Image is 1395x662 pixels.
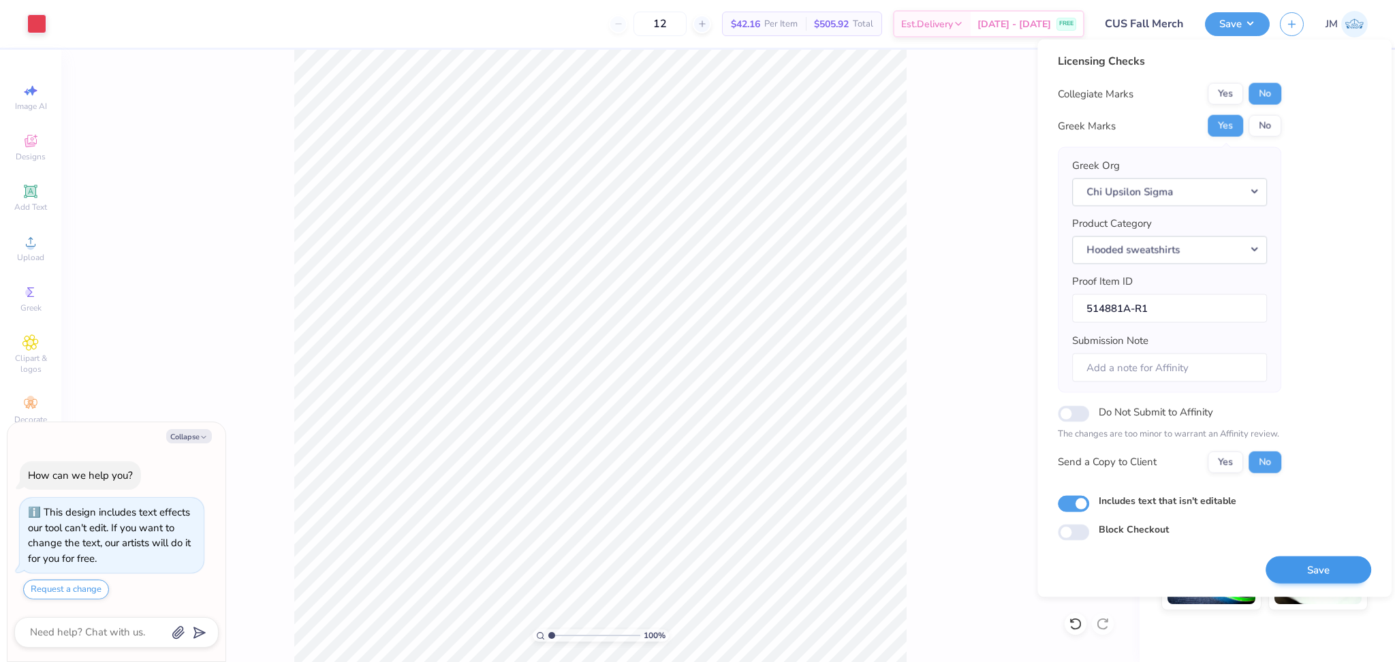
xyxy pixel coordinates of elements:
label: Greek Org [1072,158,1120,174]
span: [DATE] - [DATE] [977,17,1051,31]
button: Save [1205,12,1270,36]
p: The changes are too minor to warrant an Affinity review. [1058,428,1281,441]
span: FREE [1059,19,1073,29]
button: Chi Upsilon Sigma [1072,178,1267,206]
label: Proof Item ID [1072,274,1133,289]
div: How can we help you? [28,469,133,482]
span: JM [1326,16,1338,32]
button: No [1249,115,1281,137]
div: Licensing Checks [1058,53,1281,69]
span: Upload [17,252,44,263]
button: No [1249,83,1281,105]
div: Send a Copy to Client [1058,454,1157,470]
button: Yes [1208,115,1243,137]
button: Yes [1208,83,1243,105]
button: No [1249,451,1281,473]
span: 100 % [644,629,665,642]
label: Includes text that isn't editable [1099,493,1236,507]
span: Clipart & logos [7,353,54,375]
span: Designs [16,151,46,162]
span: Total [853,17,873,31]
span: $42.16 [731,17,760,31]
button: Request a change [23,580,109,599]
span: Per Item [764,17,798,31]
span: Greek [20,302,42,313]
input: Add a note for Affinity [1072,353,1267,382]
input: – – [633,12,687,36]
span: $505.92 [814,17,849,31]
span: Add Text [14,202,47,212]
a: JM [1326,11,1368,37]
div: Collegiate Marks [1058,86,1133,101]
button: Collapse [166,429,212,443]
div: This design includes text effects our tool can't edit. If you want to change the text, our artist... [28,505,191,565]
input: Untitled Design [1095,10,1195,37]
button: Yes [1208,451,1243,473]
span: Est. Delivery [901,17,953,31]
img: John Michael Binayas [1341,11,1368,37]
label: Block Checkout [1099,522,1169,536]
button: Hooded sweatshirts [1072,236,1267,264]
label: Do Not Submit to Affinity [1099,403,1213,421]
button: Save [1266,556,1371,584]
span: Image AI [15,101,47,112]
label: Product Category [1072,216,1152,232]
div: Greek Marks [1058,118,1116,133]
span: Decorate [14,414,47,425]
label: Submission Note [1072,333,1148,349]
